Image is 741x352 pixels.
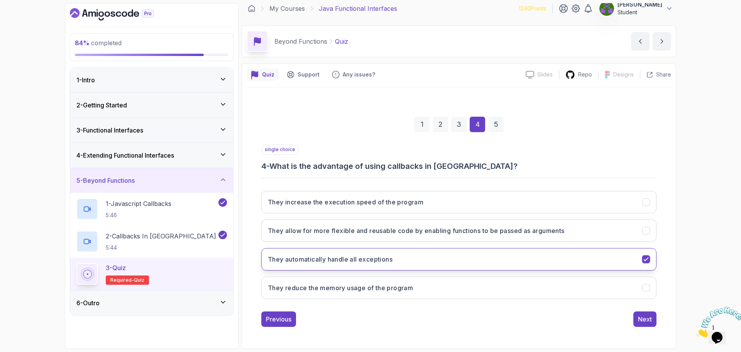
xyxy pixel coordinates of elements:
p: Designs [613,71,634,78]
button: next content [653,32,671,51]
button: 2-Callbacks In [GEOGRAPHIC_DATA]5:44 [76,231,227,252]
p: 5:46 [106,211,171,219]
img: Chat attention grabber [3,3,51,34]
p: 1240 Points [519,5,546,12]
p: single choice [261,145,299,155]
button: They allow for more flexible and reusable code by enabling functions to be passed as arguments [261,219,656,242]
div: 3 [451,117,467,132]
p: 3 - Quiz [106,263,126,272]
p: Any issues? [343,71,375,78]
a: My Courses [269,4,305,13]
h3: 4 - What is the advantage of using callbacks in [GEOGRAPHIC_DATA]? [261,161,656,172]
button: 6-Outro [70,291,233,315]
button: 1-Intro [70,68,233,92]
button: Previous [261,311,296,327]
div: 2 [433,117,448,132]
p: 1 - Javascript Callbacks [106,199,171,208]
div: Previous [266,315,291,324]
p: Quiz [335,37,348,46]
span: quiz [134,277,144,283]
div: Next [638,315,652,324]
h3: 2 - Getting Started [76,100,127,110]
button: Feedback button [327,68,380,81]
button: 4-Extending Functional Interfaces [70,143,233,168]
h3: 4 - Extending Functional Interfaces [76,151,174,160]
h3: 3 - Functional Interfaces [76,126,143,135]
button: They automatically handle all exceptions [261,248,656,270]
h3: They automatically handle all exceptions [268,255,392,264]
p: Student [617,9,662,16]
p: [PERSON_NAME] [617,1,662,9]
span: 84 % [75,39,90,47]
p: Java Functional Interfaces [319,4,397,13]
button: previous content [631,32,650,51]
a: Dashboard [70,8,172,20]
p: Repo [578,71,592,78]
div: 4 [470,117,485,132]
span: Required- [110,277,134,283]
span: 1 [3,3,6,10]
h3: 6 - Outro [76,298,100,308]
button: They increase the execution speed of the program [261,191,656,213]
p: Slides [537,71,553,78]
p: 2 - Callbacks In [GEOGRAPHIC_DATA] [106,231,216,241]
button: 2-Getting Started [70,93,233,117]
h3: They increase the execution speed of the program [268,197,423,207]
p: 5:44 [106,244,216,252]
button: quiz button [247,68,279,81]
span: completed [75,39,122,47]
button: Support button [282,68,324,81]
div: 5 [488,117,504,132]
iframe: chat widget [693,304,741,340]
button: 3-QuizRequired-quiz [76,263,227,285]
h3: They reduce the memory usage of the program [268,283,413,292]
button: 1-Javascript Callbacks5:46 [76,198,227,220]
h3: They allow for more flexible and reusable code by enabling functions to be passed as arguments [268,226,565,235]
h3: 1 - Intro [76,75,95,85]
a: Repo [559,70,598,80]
button: Next [633,311,656,327]
button: They reduce the memory usage of the program [261,277,656,299]
button: user profile image[PERSON_NAME]Student [599,1,673,16]
p: Support [298,71,320,78]
div: 1 [414,117,430,132]
h3: 5 - Beyond Functions [76,176,135,185]
button: Share [640,71,671,78]
p: Share [656,71,671,78]
p: Quiz [262,71,274,78]
button: 5-Beyond Functions [70,168,233,193]
img: user profile image [599,1,614,16]
p: Beyond Functions [274,37,327,46]
button: 3-Functional Interfaces [70,118,233,143]
a: Dashboard [248,5,255,12]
